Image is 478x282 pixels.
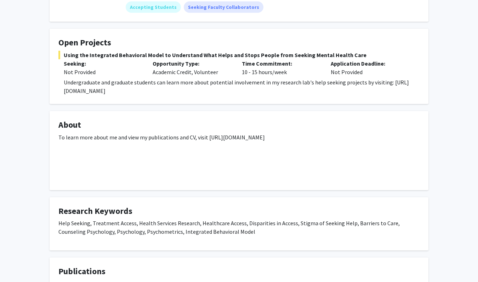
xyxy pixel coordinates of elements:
[126,1,181,13] mat-chip: Accepting Students
[58,120,420,130] h4: About
[58,133,420,142] p: To learn more about me and view my publications and CV, visit [URL][DOMAIN_NAME]
[58,266,420,277] h4: Publications
[64,68,142,76] div: Not Provided
[58,219,420,236] p: Help Seeking, Treatment Access, Health Services Research, Healthcare Access, Disparities in Acces...
[184,1,263,13] mat-chip: Seeking Faculty Collaborators
[58,206,420,216] h4: Research Keywords
[64,78,420,95] p: Undergraduate and graduate students can learn more about potential involvement in my research lab...
[58,51,420,59] span: Using the Integrated Behavioral Model to Understand What Helps and Stops People from Seeking Ment...
[242,59,320,68] p: Time Commitment:
[147,59,236,76] div: Academic Credit, Volunteer
[237,59,325,76] div: 10 - 15 hours/week
[325,59,414,76] div: Not Provided
[58,38,420,48] h4: Open Projects
[5,250,30,277] iframe: Chat
[64,59,142,68] p: Seeking:
[153,59,231,68] p: Opportunity Type:
[331,59,409,68] p: Application Deadline:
